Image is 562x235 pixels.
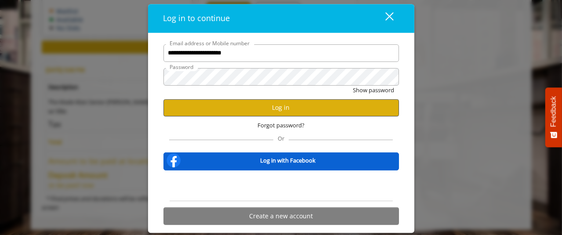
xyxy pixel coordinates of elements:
span: Forgot password? [257,121,305,130]
b: Log in with Facebook [261,156,316,165]
iframe: Sign in with Google Button [237,177,326,196]
button: Create a new account [163,208,399,225]
input: Password [163,68,399,86]
div: Sign in with Google. Opens in new tab [241,177,321,196]
button: Log in [163,99,399,116]
label: Email address or Mobile number [166,39,254,47]
span: Log in to continue [163,13,230,23]
input: Email address or Mobile number [163,44,399,62]
span: Feedback [550,96,558,127]
div: close dialog [375,12,393,25]
button: close dialog [369,9,399,27]
label: Password [166,63,198,71]
img: facebook-logo [165,152,182,170]
button: Show password [353,86,395,95]
button: Feedback - Show survey [545,87,562,147]
span: Or [273,135,289,143]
